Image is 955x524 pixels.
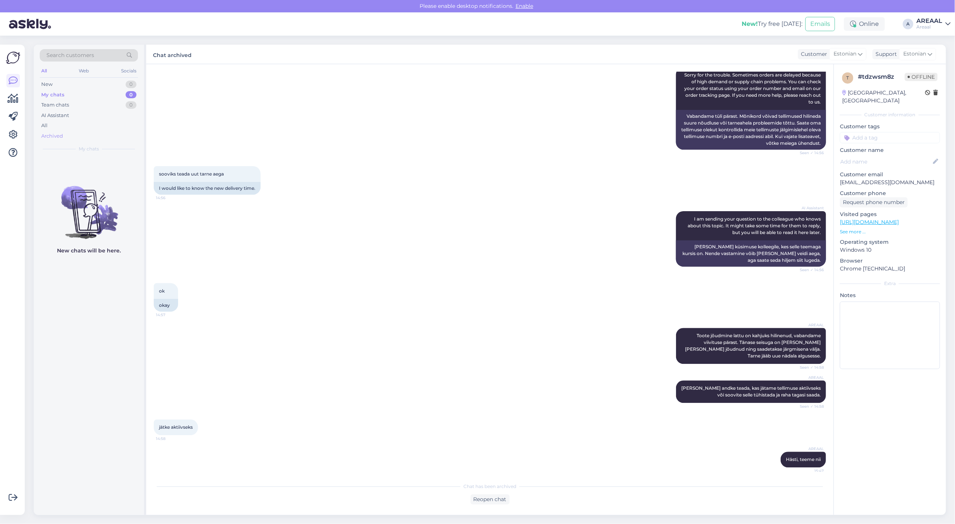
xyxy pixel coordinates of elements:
div: 0 [126,101,136,109]
span: 14:57 [156,312,184,318]
input: Add name [840,158,931,166]
img: No chats [34,173,144,240]
a: AREAALAreaal [916,18,951,30]
span: Hästi, teeme nii [786,457,821,462]
div: A [903,19,913,29]
span: Offline [905,73,938,81]
input: Add a tag [840,132,940,143]
label: Chat archived [153,49,192,59]
span: Estonian [834,50,856,58]
div: My chats [41,91,64,99]
p: [EMAIL_ADDRESS][DOMAIN_NAME] [840,179,940,186]
span: Enable [513,3,535,9]
p: Notes [840,291,940,299]
div: AREAAL [916,18,942,24]
div: Online [844,17,885,31]
span: AREAAL [796,375,824,380]
span: t [847,75,849,81]
span: Seen ✓ 14:56 [796,150,824,156]
a: [URL][DOMAIN_NAME] [840,219,899,225]
div: Vabandame tüli pärast. Mõnikord võivad tellimused hilineda suure nõudluse või tarneahela probleem... [676,110,826,150]
span: [PERSON_NAME] andke teada, kas jätame tellimuse aktiivseks või soovite selle tühistada ja raha ta... [681,386,822,398]
span: Search customers [46,51,94,59]
div: okay [154,299,178,312]
p: Customer phone [840,189,940,197]
p: Chrome [TECHNICAL_ID] [840,265,940,273]
div: [GEOGRAPHIC_DATA], [GEOGRAPHIC_DATA] [842,89,925,105]
button: Emails [805,17,835,31]
div: All [40,66,48,76]
span: Seen ✓ 14:56 [796,267,824,273]
span: ok [159,288,165,294]
div: [PERSON_NAME] küsimuse kolleegile, kes selle teemaga kursis on. Nende vastamine võib [PERSON_NAME... [676,240,826,267]
p: Customer name [840,146,940,154]
p: Customer email [840,171,940,179]
div: Socials [120,66,138,76]
img: Askly Logo [6,51,20,65]
div: Extra [840,280,940,287]
span: AREAAL [796,322,824,328]
div: Customer information [840,111,940,118]
div: I would like to know the new delivery time. [154,182,261,195]
p: Customer tags [840,123,940,131]
p: Windows 10 [840,246,940,254]
div: 0 [126,81,136,88]
b: New! [742,20,758,27]
span: I am sending your question to the colleague who knows about this topic. It might take some time f... [688,216,822,235]
span: AI Assistant [796,205,824,211]
span: Seen ✓ 14:58 [796,365,824,370]
span: Estonian [903,50,926,58]
div: Areaal [916,24,942,30]
div: Web [78,66,91,76]
p: Operating system [840,238,940,246]
span: 14:58 [156,436,184,441]
div: Support [873,50,897,58]
div: New [41,81,52,88]
span: 15:47 [796,468,824,474]
span: Seen ✓ 14:58 [796,404,824,409]
p: Visited pages [840,210,940,218]
div: All [41,122,48,129]
span: Toote jõudmine lattu on kahjuks hilinenud, vabandame viivituse pärast. Tänase seisuga on [PERSON_... [685,333,822,359]
div: Team chats [41,101,69,109]
p: New chats will be here. [57,247,121,255]
div: Try free [DATE]: [742,20,802,29]
span: Chat has been archived [463,483,516,490]
span: Sorry for the trouble. Sometimes orders are delayed because of high demand or supply chain proble... [684,72,822,105]
span: My chats [79,146,99,152]
span: jätke aktiivseks [159,425,193,430]
div: AI Assistant [41,112,69,119]
p: See more ... [840,228,940,235]
div: # tdzwsm8z [858,72,905,81]
p: Browser [840,257,940,265]
div: 0 [126,91,136,99]
div: Customer [798,50,827,58]
span: 14:56 [156,195,184,201]
div: Request phone number [840,197,908,207]
span: AREAAL [796,446,824,452]
span: sooviks teada uut tarne aega [159,171,224,177]
div: Archived [41,132,63,140]
div: Reopen chat [471,494,510,504]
